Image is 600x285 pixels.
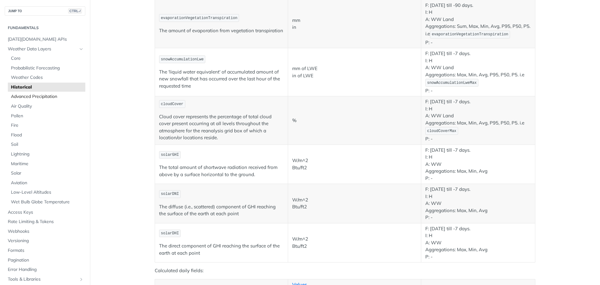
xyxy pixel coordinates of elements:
[8,228,84,235] span: Webhooks
[8,159,85,169] a: Maritime
[11,122,84,129] span: Fire
[292,157,417,171] p: W/m^2 Btu/ft2
[5,6,85,16] button: JUMP TOCTRL-/
[68,8,82,13] span: CTRL-/
[8,121,85,130] a: Fire
[5,256,85,265] a: Pagination
[8,64,85,73] a: Probabilistic Forecasting
[5,236,85,246] a: Versioning
[425,186,531,221] p: F: [DATE] till -7 days. I: H A: WW Aggregations: Max, Min, Avg P: -
[8,46,77,52] span: Weather Data Layers
[8,267,84,273] span: Error Handling
[159,27,284,34] p: The amount of evaporation from vegetation transpiration
[8,102,85,111] a: Air Quality
[8,209,84,216] span: Access Keys
[159,203,284,217] p: The diffuse (i.e., scattered) component of GHI reaching the surface of the earth at each point
[5,246,85,255] a: Formats
[161,16,237,20] span: evaporationVegetationTranspiration
[155,267,535,274] p: Calculated daily fields:
[8,188,85,197] a: Low-Level Altitudes
[5,44,85,54] a: Weather Data LayersHide subpages for Weather Data Layers
[427,81,477,85] span: snowAccumulationLweMax
[8,169,85,178] a: Solar
[8,140,85,149] a: Soil
[161,102,183,106] span: cloudCover
[11,103,84,109] span: Air Quality
[8,130,85,140] a: Flood
[79,277,84,282] button: Show subpages for Tools & Libraries
[161,57,204,62] span: snowAccumulationLwe
[11,65,84,71] span: Probabilistic Forecasting
[8,150,85,159] a: Lightning
[425,147,531,182] p: F: [DATE] till -7 days. I: H A: WW Aggregations: Max, Min, Avg P: -
[8,197,85,207] a: Wet Bulb Globe Temperature
[5,275,85,284] a: Tools & LibrariesShow subpages for Tools & Libraries
[11,161,84,167] span: Maritime
[432,32,508,37] span: evaporationVegetationTranspiration
[159,242,284,257] p: The direct component of GHI reaching the surface of the earth at each point
[5,227,85,236] a: Webhooks
[8,73,85,82] a: Weather Codes
[5,35,85,44] a: [DATE][DOMAIN_NAME] APIs
[161,153,179,157] span: solarGHI
[8,219,84,225] span: Rate Limiting & Tokens
[11,84,84,90] span: Historical
[292,236,417,250] p: W/m^2 Btu/ft2
[11,170,84,176] span: Solar
[292,17,417,31] p: mm in
[8,247,84,254] span: Formats
[8,238,84,244] span: Versioning
[425,50,531,94] p: F: [DATE] till -7 days. I: H A: WW Land Aggregations: Max, Min, Avg, P95, P50, P5. i.e P: -
[11,74,84,81] span: Weather Codes
[8,83,85,92] a: Historical
[8,257,84,263] span: Pagination
[8,111,85,121] a: Pollen
[292,196,417,211] p: W/m^2 Btu/ft2
[425,98,531,142] p: F: [DATE] till -7 days. I: H A: WW Land Aggregations: Max, Min, Avg, P95, P50, P5. i.e P: -
[292,117,417,124] p: %
[161,231,179,236] span: solarDHI
[11,113,84,119] span: Pollen
[8,276,77,282] span: Tools & Libraries
[159,113,284,141] p: Cloud cover represents the percentage of total cloud cover present occurring at all levels throug...
[5,217,85,226] a: Rate Limiting & Tokens
[425,2,531,46] p: F: [DATE] till -90 days. I: H A: WW Land Aggregations: Sum, Max, Min, Avg, P95, P50, P5. i.e P: -
[159,164,284,178] p: The total amount of shortwave radiation received from above by a surface horizontal to the ground.
[5,265,85,274] a: Error Handling
[8,54,85,63] a: Core
[11,199,84,205] span: Wet Bulb Globe Temperature
[8,36,84,43] span: [DATE][DOMAIN_NAME] APIs
[11,55,84,62] span: Core
[11,189,84,196] span: Low-Level Altitudes
[8,178,85,188] a: Aviation
[425,225,531,261] p: F: [DATE] till -7 days. I: H A: WW Aggregations: Max, Min, Avg P: -
[11,141,84,148] span: Soil
[8,92,85,101] a: Advanced Precipitation
[159,69,284,90] p: The 'liquid water equivalent' of accumulated amount of new snowfall that has occurred over the la...
[11,94,84,100] span: Advanced Precipitation
[5,25,85,31] h2: Fundamentals
[11,132,84,138] span: Flood
[5,208,85,217] a: Access Keys
[11,151,84,157] span: Lightning
[292,65,417,79] p: mm of LWE in of LWE
[427,129,457,133] span: cloudCoverMax
[11,180,84,186] span: Aviation
[79,47,84,52] button: Hide subpages for Weather Data Layers
[161,192,179,196] span: solarDNI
